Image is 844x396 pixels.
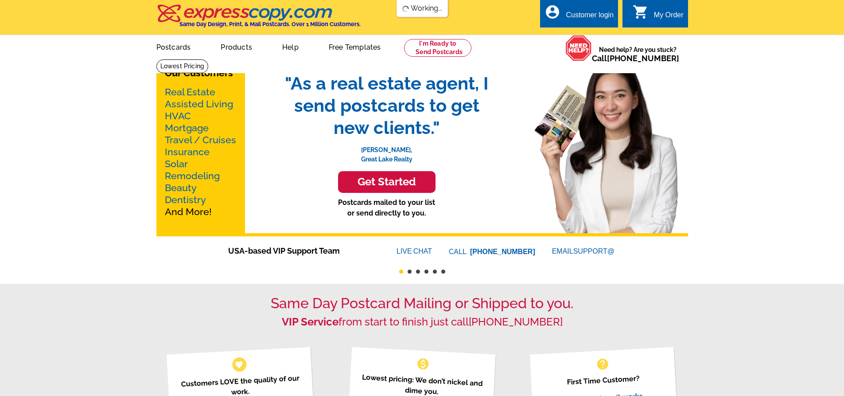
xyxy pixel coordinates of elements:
[156,316,688,329] h2: from start to finish just call
[282,315,338,328] strong: VIP Service
[545,4,560,20] i: account_circle
[142,36,205,57] a: Postcards
[165,146,210,157] a: Insurance
[402,5,409,12] img: loading...
[156,295,688,312] h1: Same Day Postcard Mailing or Shipped to you.
[276,197,498,219] p: Postcards mailed to your list or send directly to you.
[399,270,403,274] button: 1 of 6
[234,360,244,369] span: favorite
[595,357,610,371] span: help
[633,10,684,21] a: shopping_cart My Order
[545,10,614,21] a: account_circle Customer login
[165,98,233,110] a: Assisted Living
[607,54,679,63] a: [PHONE_NUMBER]
[633,4,649,20] i: shopping_cart
[433,270,437,274] button: 5 of 6
[441,270,445,274] button: 6 of 6
[416,357,430,371] span: monetization_on
[416,270,420,274] button: 3 of 6
[206,36,266,57] a: Products
[165,158,188,169] a: Solar
[592,54,679,63] span: Call
[165,134,236,145] a: Travel / Cruises
[165,86,237,218] p: And More!
[156,11,361,27] a: Same Day Design, Print, & Mail Postcards. Over 1 Million Customers.
[165,110,191,122] a: HVAC
[470,248,535,255] a: [PHONE_NUMBER]
[276,72,498,139] span: "As a real estate agent, I send postcards to get new clients."
[315,36,395,57] a: Free Templates
[424,270,428,274] button: 4 of 6
[566,11,614,24] div: Customer login
[592,45,684,63] span: Need help? Are you stuck?
[228,245,370,257] span: USA-based VIP Support Team
[654,11,684,24] div: My Order
[165,170,220,181] a: Remodeling
[397,247,432,255] a: LIVECHAT
[469,315,563,328] a: [PHONE_NUMBER]
[541,372,666,389] p: First Time Customer?
[397,246,413,257] font: LIVE
[573,246,616,257] font: SUPPORT@
[552,247,616,255] a: EMAILSUPPORT@
[449,247,468,257] font: CALL
[349,176,424,188] h3: Get Started
[179,21,361,27] h4: Same Day Design, Print, & Mail Postcards. Over 1 Million Customers.
[276,139,498,164] p: [PERSON_NAME], Great Lake Realty
[565,35,592,61] img: help
[165,182,197,193] a: Beauty
[165,86,215,98] a: Real Estate
[408,270,412,274] button: 2 of 6
[268,36,313,57] a: Help
[276,171,498,193] a: Get Started
[165,194,206,205] a: Dentistry
[165,122,209,133] a: Mortgage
